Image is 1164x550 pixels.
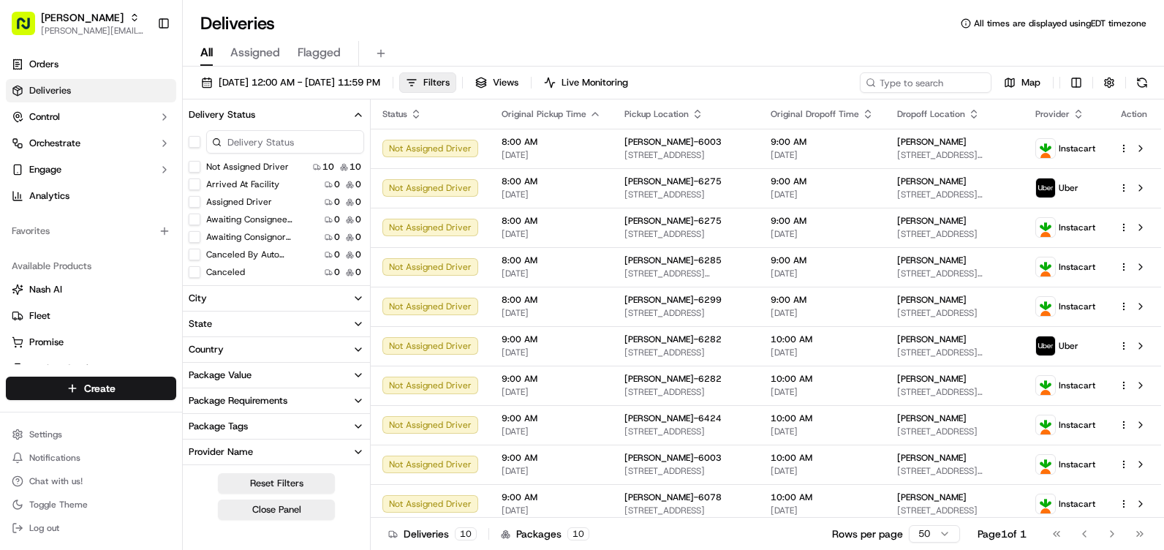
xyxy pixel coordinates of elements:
a: Promise [12,336,170,349]
a: Nash AI [12,283,170,296]
span: 10:00 AM [771,452,874,464]
span: [DATE] [771,505,874,516]
span: Chat with us! [29,475,83,487]
span: 8:00 AM [502,255,601,266]
span: 8:00 AM [502,136,601,148]
a: Deliveries [6,79,176,102]
div: Delivery Status [189,108,255,121]
span: [STREET_ADDRESS][US_STATE] [897,386,1012,398]
img: profile_uber_ahold_partner.png [1036,178,1055,197]
span: [DATE] [502,426,601,437]
div: Action [1119,108,1149,120]
button: Promise [6,331,176,354]
span: 0 [355,214,361,225]
label: Assigned Driver [206,196,272,208]
span: [PERSON_NAME]-6003 [624,136,722,148]
span: [STREET_ADDRESS] [624,505,747,516]
span: [STREET_ADDRESS] [624,307,747,319]
span: Product Catalog [29,362,99,375]
span: [DATE] [771,149,874,161]
span: 9:00 AM [502,334,601,345]
span: [PERSON_NAME] [897,255,967,266]
span: 8:00 AM [502,294,601,306]
span: [DATE] [771,307,874,319]
span: [PERSON_NAME] [897,136,967,148]
span: [PERSON_NAME]-6424 [624,412,722,424]
a: Product Catalog [12,362,170,375]
img: profile_instacart_ahold_partner.png [1036,257,1055,276]
span: [DATE] [502,149,601,161]
button: Package Requirements [183,388,370,413]
button: Log out [6,518,176,538]
span: Notifications [29,452,80,464]
button: Settings [6,424,176,445]
span: Assigned [230,44,280,61]
div: 10 [455,527,477,540]
button: State [183,312,370,336]
input: Delivery Status [206,130,364,154]
input: Type to search [860,72,991,93]
h1: Deliveries [200,12,275,35]
div: 10 [567,527,589,540]
span: 9:00 AM [771,176,874,187]
span: [STREET_ADDRESS] [624,189,747,200]
button: Notifications [6,448,176,468]
span: 10:00 AM [771,373,874,385]
div: Provider Name [189,445,253,459]
div: Package Tags [189,420,248,433]
span: Provider [1035,108,1070,120]
img: profile_instacart_ahold_partner.png [1036,218,1055,237]
span: All [200,44,213,61]
a: Orders [6,53,176,76]
button: Map [997,72,1047,93]
span: Instacart [1059,498,1095,510]
button: Filters [399,72,456,93]
img: 1736555255976-a54dd68f-1ca7-489b-9aae-adbdc363a1c4 [15,140,41,166]
span: [STREET_ADDRESS][PERSON_NAME] [897,347,1012,358]
button: Product Catalog [6,357,176,380]
div: Deliveries [388,527,477,541]
img: profile_instacart_ahold_partner.png [1036,455,1055,474]
span: [STREET_ADDRESS] [624,149,747,161]
button: Chat with us! [6,471,176,491]
button: Start new chat [249,144,266,162]
div: Package Requirements [189,394,287,407]
button: Delivery Status [183,102,370,127]
span: Instacart [1059,380,1095,391]
button: Reset Filters [218,473,335,494]
span: Promise [29,336,64,349]
span: Status [382,108,407,120]
button: Package Tags [183,414,370,439]
span: [STREET_ADDRESS] [624,386,747,398]
span: [STREET_ADDRESS] [897,307,1012,319]
span: [PERSON_NAME]-6282 [624,334,722,345]
span: [DATE] [771,268,874,279]
span: [PERSON_NAME] [897,452,967,464]
button: Engage [6,158,176,181]
button: Fleet [6,304,176,328]
span: [STREET_ADDRESS] [624,347,747,358]
span: Flagged [298,44,341,61]
span: [STREET_ADDRESS][PERSON_NAME] [897,189,1012,200]
p: Welcome 👋 [15,59,266,82]
span: [STREET_ADDRESS] [897,426,1012,437]
span: 10:00 AM [771,491,874,503]
span: [PERSON_NAME]-6275 [624,176,722,187]
span: [DATE] [502,228,601,240]
span: [PERSON_NAME] [897,491,967,503]
span: [DATE] [502,347,601,358]
a: Powered byPylon [103,247,177,259]
button: Nash AI [6,278,176,301]
span: Engage [29,163,61,176]
span: Map [1021,76,1040,89]
span: [PERSON_NAME] [41,10,124,25]
span: 9:00 AM [771,136,874,148]
span: Create [84,381,116,396]
span: 0 [355,196,361,208]
label: Awaiting Consignor Dropoff [206,231,300,243]
span: Dropoff Location [897,108,965,120]
img: profile_instacart_ahold_partner.png [1036,494,1055,513]
span: Toggle Theme [29,499,88,511]
span: [DATE] [502,189,601,200]
span: Uber [1059,182,1078,194]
